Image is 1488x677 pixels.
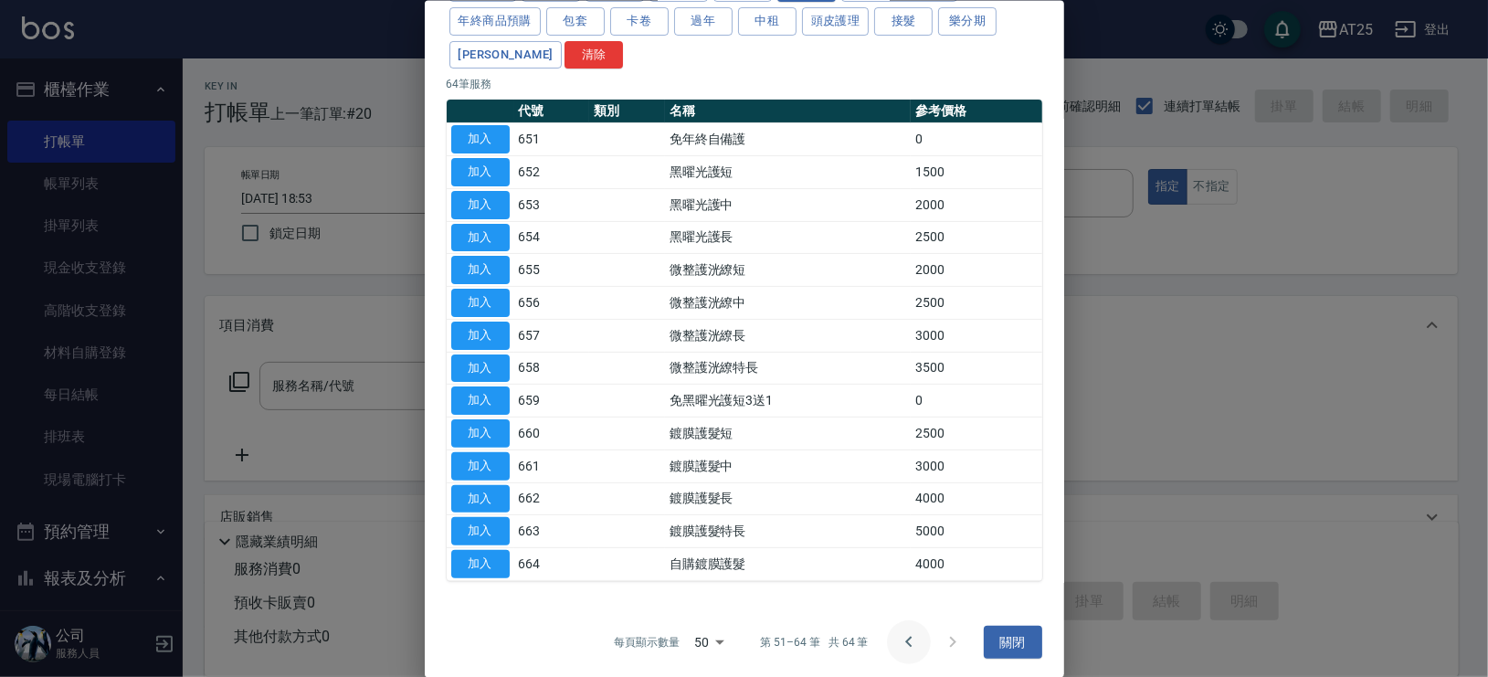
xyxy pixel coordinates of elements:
th: 代號 [514,100,590,123]
td: 660 [514,417,590,450]
td: 2000 [911,253,1041,286]
td: 4000 [911,547,1041,580]
button: 加入 [451,419,510,448]
p: 第 51–64 筆 共 64 筆 [760,633,868,650]
button: 加入 [451,125,510,153]
th: 類別 [589,100,665,123]
button: 加入 [451,190,510,218]
button: 中租 [738,6,797,35]
td: 2500 [911,221,1041,254]
p: 64 筆服務 [447,76,1042,92]
button: 加入 [451,321,510,349]
button: 加入 [451,256,510,284]
td: 656 [514,286,590,319]
td: 658 [514,352,590,385]
button: 加入 [451,550,510,578]
button: 包套 [546,6,605,35]
td: 免黑曜光護短3送1 [665,384,911,417]
td: 662 [514,482,590,515]
td: 微整護洸繚特長 [665,352,911,385]
button: 清除 [565,40,623,69]
button: 過年 [674,6,733,35]
td: 1500 [911,155,1041,188]
td: 3000 [911,319,1041,352]
button: 加入 [451,517,510,545]
td: 651 [514,122,590,155]
button: [PERSON_NAME] [449,40,563,69]
td: 微整護洸繚中 [665,286,911,319]
td: 657 [514,319,590,352]
td: 0 [911,384,1041,417]
td: 2000 [911,188,1041,221]
td: 653 [514,188,590,221]
button: Go to previous page [887,619,931,663]
th: 名稱 [665,100,911,123]
td: 鍍膜護髮中 [665,450,911,482]
td: 655 [514,253,590,286]
button: 樂分期 [938,6,997,35]
button: 加入 [451,158,510,186]
td: 4000 [911,482,1041,515]
td: 2500 [911,286,1041,319]
td: 661 [514,450,590,482]
button: 加入 [451,223,510,251]
button: 關閉 [984,625,1042,659]
td: 5000 [911,514,1041,547]
p: 每頁顯示數量 [614,633,680,650]
button: 加入 [451,354,510,382]
div: 50 [687,617,731,666]
td: 鍍膜護髮特長 [665,514,911,547]
td: 黑曜光護中 [665,188,911,221]
button: 加入 [451,386,510,415]
td: 659 [514,384,590,417]
td: 鍍膜護髮短 [665,417,911,450]
button: 頭皮護理 [802,6,870,35]
td: 免年終自備護 [665,122,911,155]
td: 663 [514,514,590,547]
td: 黑曜光護長 [665,221,911,254]
button: 加入 [451,451,510,480]
td: 自購鍍膜護髮 [665,547,911,580]
button: 年終商品預購 [449,6,541,35]
td: 黑曜光護短 [665,155,911,188]
button: 卡卷 [610,6,669,35]
td: 664 [514,547,590,580]
th: 參考價格 [911,100,1041,123]
td: 654 [514,221,590,254]
td: 652 [514,155,590,188]
button: 加入 [451,289,510,317]
td: 3500 [911,352,1041,385]
td: 0 [911,122,1041,155]
td: 微整護洸繚長 [665,319,911,352]
td: 3000 [911,450,1041,482]
button: 接髮 [874,6,933,35]
td: 鍍膜護髮長 [665,482,911,515]
button: 加入 [451,484,510,513]
td: 微整護洸繚短 [665,253,911,286]
td: 2500 [911,417,1041,450]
